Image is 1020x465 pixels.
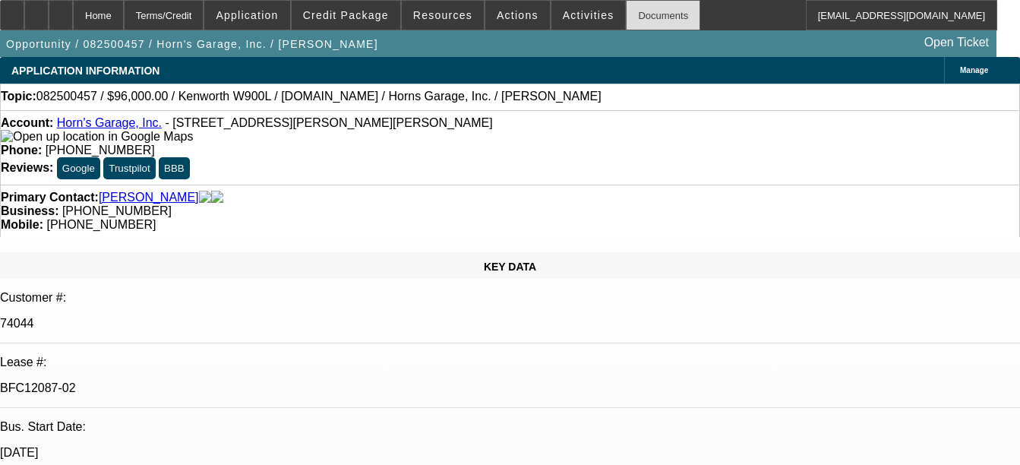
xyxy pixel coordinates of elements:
a: Open Ticket [918,30,995,55]
button: Trustpilot [103,157,155,179]
strong: Account: [1,116,53,129]
strong: Mobile: [1,218,43,231]
button: Activities [551,1,626,30]
img: facebook-icon.png [199,191,211,204]
span: - [STREET_ADDRESS][PERSON_NAME][PERSON_NAME] [165,116,492,129]
button: Application [204,1,289,30]
button: Credit Package [292,1,400,30]
strong: Business: [1,204,58,217]
span: APPLICATION INFORMATION [11,65,159,77]
strong: Phone: [1,144,42,157]
span: Application [216,9,278,21]
span: Activities [563,9,614,21]
strong: Primary Contact: [1,191,99,204]
span: 082500457 / $96,000.00 / Kenworth W900L / [DOMAIN_NAME] / Horns Garage, Inc. / [PERSON_NAME] [36,90,602,103]
span: Actions [497,9,538,21]
span: [PHONE_NUMBER] [62,204,172,217]
a: View Google Maps [1,130,193,143]
a: Horn's Garage, Inc. [57,116,162,129]
strong: Reviews: [1,161,53,174]
strong: Topic: [1,90,36,103]
span: Opportunity / 082500457 / Horn's Garage, Inc. / [PERSON_NAME] [6,38,378,50]
button: Actions [485,1,550,30]
a: [PERSON_NAME] [99,191,199,204]
span: [PHONE_NUMBER] [46,144,155,157]
span: Credit Package [303,9,389,21]
span: Resources [413,9,472,21]
span: KEY DATA [484,261,536,273]
img: linkedin-icon.png [211,191,223,204]
span: Manage [960,66,988,74]
span: [PHONE_NUMBER] [46,218,156,231]
button: Google [57,157,100,179]
img: Open up location in Google Maps [1,130,193,144]
button: BBB [159,157,190,179]
button: Resources [402,1,484,30]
